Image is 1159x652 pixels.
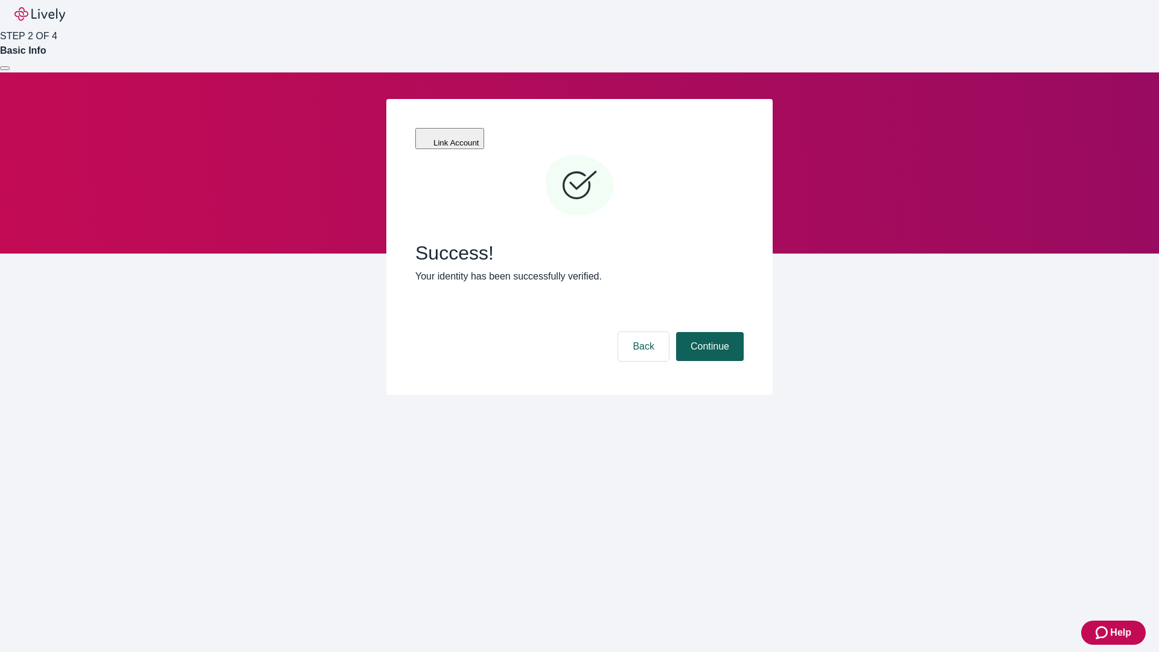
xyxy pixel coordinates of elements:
svg: Zendesk support icon [1096,625,1110,640]
button: Link Account [415,128,484,149]
button: Continue [676,332,744,361]
button: Zendesk support iconHelp [1081,621,1146,645]
button: Back [618,332,669,361]
span: Success! [415,241,744,264]
span: Help [1110,625,1131,640]
img: Lively [14,7,65,22]
p: Your identity has been successfully verified. [415,269,744,284]
svg: Checkmark icon [543,150,616,222]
